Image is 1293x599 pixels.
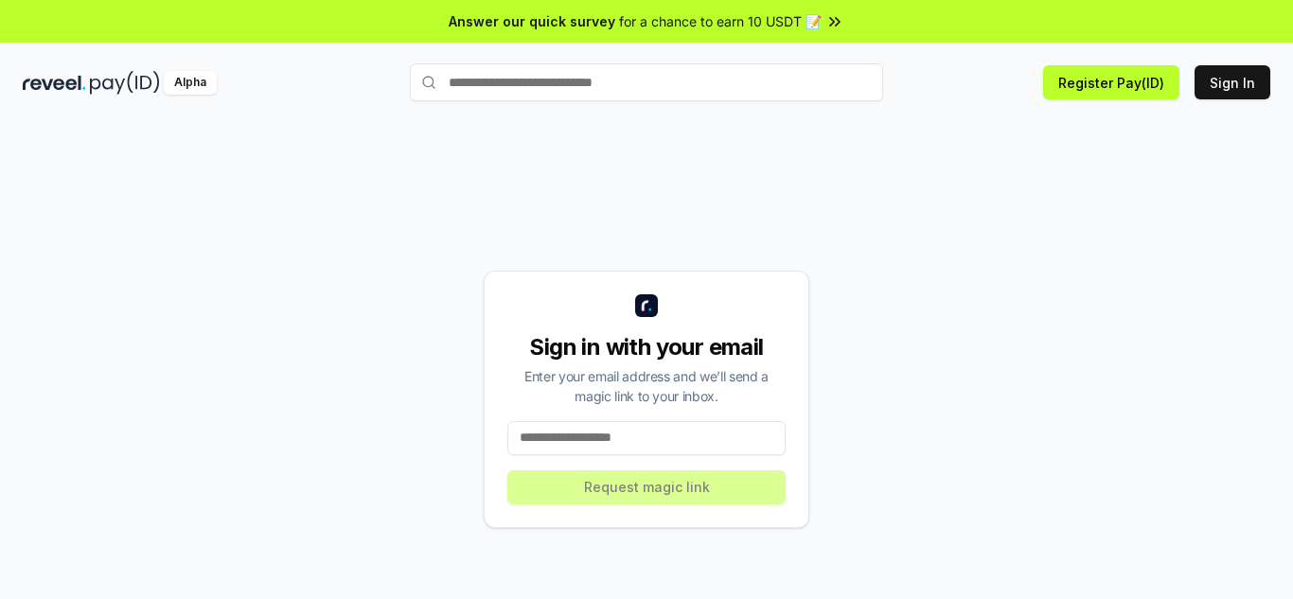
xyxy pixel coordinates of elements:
button: Sign In [1195,65,1270,99]
img: reveel_dark [23,71,86,95]
button: Register Pay(ID) [1043,65,1179,99]
img: logo_small [635,294,658,317]
div: Sign in with your email [507,332,786,362]
span: Answer our quick survey [449,11,615,31]
div: Enter your email address and we’ll send a magic link to your inbox. [507,366,786,406]
div: Alpha [164,71,217,95]
img: pay_id [90,71,160,95]
span: for a chance to earn 10 USDT 📝 [619,11,822,31]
